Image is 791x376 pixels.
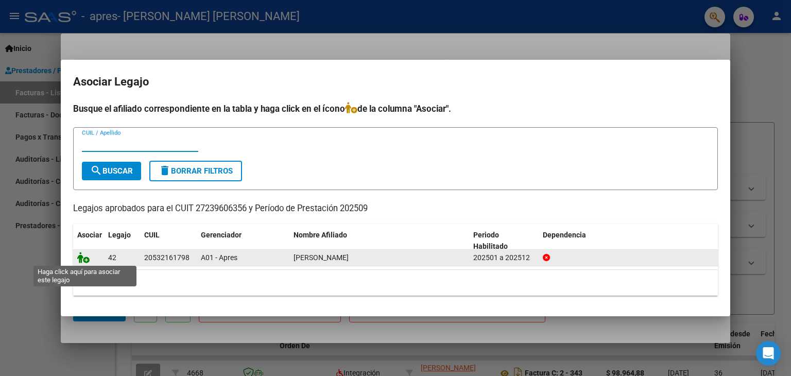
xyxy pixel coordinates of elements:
span: Nombre Afiliado [294,231,347,239]
datatable-header-cell: Asociar [73,224,104,258]
div: 202501 a 202512 [473,252,535,264]
span: Legajo [108,231,131,239]
span: Periodo Habilitado [473,231,508,251]
div: 20532161798 [144,252,190,264]
h4: Busque el afiliado correspondiente en la tabla y haga click en el ícono de la columna "Asociar". [73,102,718,115]
datatable-header-cell: Legajo [104,224,140,258]
span: Gerenciador [201,231,242,239]
button: Buscar [82,162,141,180]
span: Asociar [77,231,102,239]
span: Buscar [90,166,133,176]
span: 42 [108,253,116,262]
div: Open Intercom Messenger [756,341,781,366]
mat-icon: search [90,164,102,177]
h2: Asociar Legajo [73,72,718,92]
span: A01 - Apres [201,253,237,262]
span: Dependencia [543,231,586,239]
div: 1 registros [73,270,718,296]
datatable-header-cell: Gerenciador [197,224,289,258]
datatable-header-cell: Dependencia [539,224,718,258]
span: CUIL [144,231,160,239]
datatable-header-cell: CUIL [140,224,197,258]
span: ALDERETE BENJAMIN ALEJO [294,253,349,262]
p: Legajos aprobados para el CUIT 27239606356 y Período de Prestación 202509 [73,202,718,215]
datatable-header-cell: Periodo Habilitado [469,224,539,258]
button: Borrar Filtros [149,161,242,181]
span: Borrar Filtros [159,166,233,176]
mat-icon: delete [159,164,171,177]
datatable-header-cell: Nombre Afiliado [289,224,469,258]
